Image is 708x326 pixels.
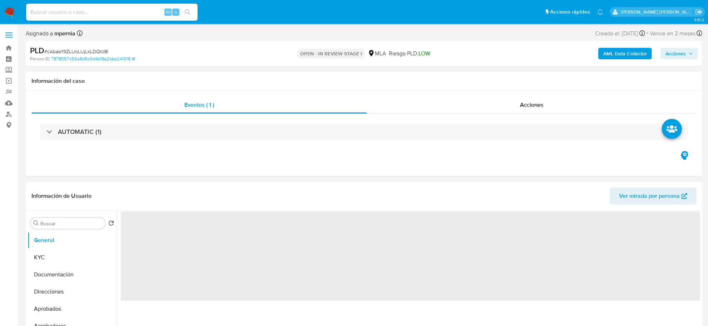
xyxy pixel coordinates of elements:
button: Aprobados [28,300,117,317]
span: s [175,9,177,15]
b: PLD [30,45,44,56]
span: Acciones [520,101,544,109]
span: Accesos rápidos [550,8,590,16]
h1: Información de Usuario [31,192,91,200]
b: AML Data Collector [603,48,647,59]
a: Salir [695,8,703,16]
input: Buscar usuario o caso... [26,7,198,17]
button: search-icon [180,7,195,17]
button: Ver mirada por persona [610,187,697,205]
span: Vence en 2 meses [650,30,695,37]
b: mpernia [53,29,75,37]
span: Eventos ( 1 ) [184,101,214,109]
span: Acciones [665,48,686,59]
span: ‌ [121,211,700,301]
button: Acciones [660,48,698,59]
h1: Información del caso [31,77,697,85]
p: OPEN - IN REVIEW STAGE I [297,49,365,59]
button: Buscar [33,220,39,226]
button: KYC [28,249,117,266]
b: Person ID [30,56,50,62]
span: # cAbasr19ZLUoLUjLkLDQto8l [44,48,108,55]
span: Ver mirada por persona [619,187,680,205]
button: General [28,232,117,249]
div: AUTOMATIC (1) [40,124,688,140]
h3: AUTOMATIC (1) [58,128,102,136]
button: Direcciones [28,283,117,300]
span: - [647,29,648,38]
span: Asignado a [26,30,75,37]
a: Notificaciones [597,9,603,15]
span: LOW [419,49,430,57]
input: Buscar [40,220,103,227]
span: Riesgo PLD: [389,50,430,57]
div: Creado el: [DATE] [595,29,645,38]
button: Volver al orden por defecto [108,220,114,228]
a: 7878057c56e8d5c0d4b18a2bbe241918 [51,56,135,62]
button: Documentación [28,266,117,283]
button: AML Data Collector [598,48,652,59]
span: Alt [165,9,171,15]
div: MLA [368,50,386,57]
p: mayra.pernia@mercadolibre.com [621,9,693,15]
